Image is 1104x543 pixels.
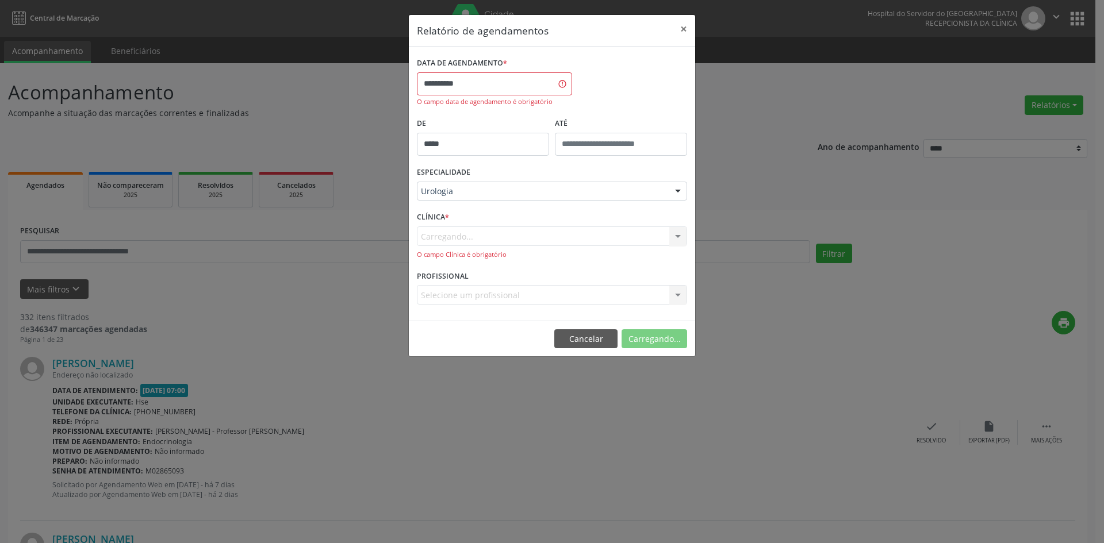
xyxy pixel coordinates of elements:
[555,115,687,133] label: ATÉ
[554,329,618,349] button: Cancelar
[417,97,572,107] div: O campo data de agendamento é obrigatório
[421,186,664,197] span: Urologia
[417,115,549,133] label: De
[672,15,695,43] button: Close
[417,55,507,72] label: DATA DE AGENDAMENTO
[417,164,470,182] label: ESPECIALIDADE
[417,23,549,38] h5: Relatório de agendamentos
[417,209,449,226] label: CLÍNICA
[417,250,687,260] div: O campo Clínica é obrigatório
[417,267,469,285] label: PROFISSIONAL
[622,329,687,349] button: Carregando...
